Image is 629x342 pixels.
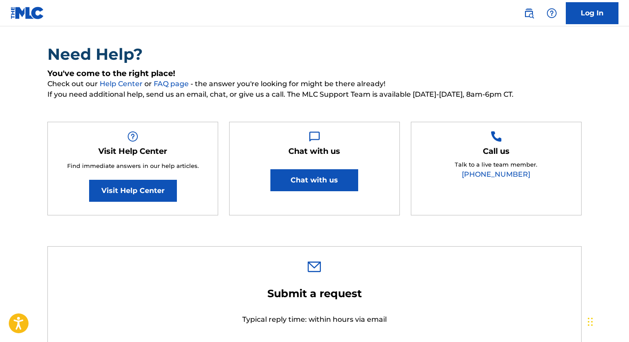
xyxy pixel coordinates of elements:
[127,131,138,142] img: Help Box Image
[47,79,582,89] span: Check out our or - the answer you're looking for might be there already!
[100,80,144,88] a: Help Center
[242,315,387,324] span: Typical reply time: within hours via email
[154,80,190,88] a: FAQ page
[288,146,340,156] h5: Chat with us
[566,2,618,24] a: Log In
[462,170,530,178] a: [PHONE_NUMBER]
[98,146,167,156] h5: Visit Help Center
[89,180,177,202] a: Visit Help Center
[309,131,320,142] img: Help Box Image
[47,69,582,79] h5: You've come to the right place!
[47,89,582,100] span: If you need additional help, send us an email, chat, or give us a call. The MLC Support Team is a...
[455,160,537,169] p: Talk to a live team member.
[483,146,510,156] h5: Call us
[270,169,358,191] button: Chat with us
[585,300,629,342] div: Chat-widget
[47,44,582,64] h2: Need Help?
[524,8,534,18] img: search
[520,4,538,22] a: Public Search
[308,262,321,272] img: 0ff00501b51b535a1dc6.svg
[543,4,561,22] div: Help
[491,131,502,142] img: Help Box Image
[11,7,44,19] img: MLC Logo
[67,162,199,169] span: Find immediate answers in our help articles.
[546,8,557,18] img: help
[588,309,593,335] div: Træk
[209,287,420,300] h2: Submit a request
[585,300,629,342] iframe: Chat Widget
